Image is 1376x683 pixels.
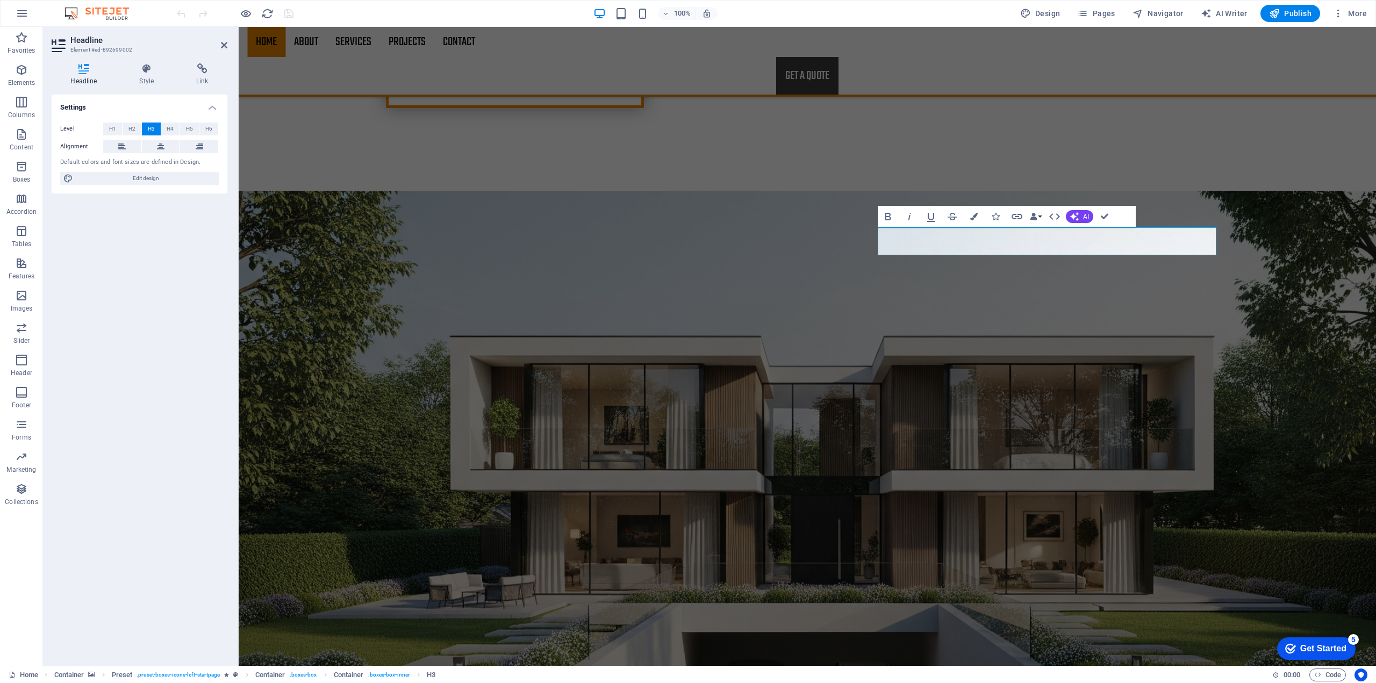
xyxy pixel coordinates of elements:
i: Element contains an animation [224,672,229,678]
h4: Link [177,63,227,86]
p: Accordion [6,207,37,216]
span: Design [1020,8,1060,19]
span: : [1291,671,1293,679]
div: Design (Ctrl+Alt+Y) [1016,5,1065,22]
p: Footer [12,401,31,409]
p: Images [11,304,33,313]
div: Default colors and font sizes are defined in Design. [60,158,219,167]
button: Link [1007,206,1027,227]
i: This element contains a background [88,672,95,678]
button: H3 [142,123,161,135]
span: Click to select. Double-click to edit [112,668,133,681]
button: Data Bindings [1028,206,1043,227]
button: H1 [103,123,122,135]
div: Get Started 5 items remaining, 0% complete [6,5,84,28]
div: Get Started [29,12,75,21]
span: Code [1314,668,1341,681]
nav: breadcrumb [54,668,436,681]
button: Navigator [1128,5,1188,22]
span: Publish [1269,8,1311,19]
button: Click here to leave preview mode and continue editing [239,7,252,20]
h6: 100% [674,7,691,20]
i: On resize automatically adjust zoom level to fit chosen device. [702,9,712,18]
button: Underline (Ctrl+U) [921,206,941,227]
button: Code [1309,668,1346,681]
label: Alignment [60,140,103,153]
p: Slider [13,336,30,345]
button: H4 [161,123,180,135]
span: . preset-boxes-icons-left-startpage [137,668,220,681]
button: Italic (Ctrl+I) [899,206,920,227]
button: reload [261,7,274,20]
i: Reload page [261,8,274,20]
button: AI Writer [1196,5,1252,22]
div: 5 [77,2,88,13]
button: Edit design [60,172,219,185]
button: Bold (Ctrl+B) [878,206,898,227]
p: Boxes [13,175,31,184]
span: Click to select. Double-click to edit [334,668,364,681]
button: H6 [199,123,218,135]
span: H6 [205,123,212,135]
span: Pages [1077,8,1115,19]
button: More [1329,5,1371,22]
p: Favorites [8,46,35,55]
button: H5 [180,123,199,135]
span: More [1333,8,1367,19]
p: Columns [8,111,35,119]
p: Collections [5,498,38,506]
span: H2 [128,123,135,135]
h4: Settings [52,95,227,114]
h6: Session time [1272,668,1301,681]
button: H2 [123,123,141,135]
button: Publish [1260,5,1320,22]
span: AI Writer [1201,8,1248,19]
p: Header [11,369,32,377]
span: Navigator [1133,8,1184,19]
span: AI [1083,213,1089,220]
label: Level [60,123,103,135]
span: Click to select. Double-click to edit [255,668,285,681]
span: . boxes-box-inner [368,668,411,681]
p: Content [10,143,33,152]
h4: Headline [52,63,120,86]
button: HTML [1044,206,1065,227]
p: Forms [12,433,31,442]
i: This element is a customizable preset [233,672,238,678]
a: Click to cancel selection. Double-click to open Pages [9,668,38,681]
button: Pages [1073,5,1119,22]
img: Editor Logo [62,7,142,20]
span: H5 [186,123,193,135]
span: H1 [109,123,116,135]
p: Tables [12,240,31,248]
button: Strikethrough [942,206,963,227]
span: H3 [148,123,155,135]
span: Click to select. Double-click to edit [54,668,84,681]
span: Click to select. Double-click to edit [427,668,435,681]
button: Design [1016,5,1065,22]
span: Edit design [76,172,216,185]
span: H4 [167,123,174,135]
button: Icons [985,206,1006,227]
button: 100% [658,7,696,20]
span: 00 00 [1284,668,1300,681]
button: Confirm (Ctrl+⏎) [1094,206,1115,227]
span: . boxes-box [290,668,317,681]
p: Features [9,272,34,281]
h4: Style [120,63,177,86]
h2: Headline [70,35,227,45]
button: Colors [964,206,984,227]
button: AI [1066,210,1093,223]
p: Elements [8,78,35,87]
p: Marketing [6,465,36,474]
h3: Element #ed-892699002 [70,45,206,55]
button: Usercentrics [1354,668,1367,681]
